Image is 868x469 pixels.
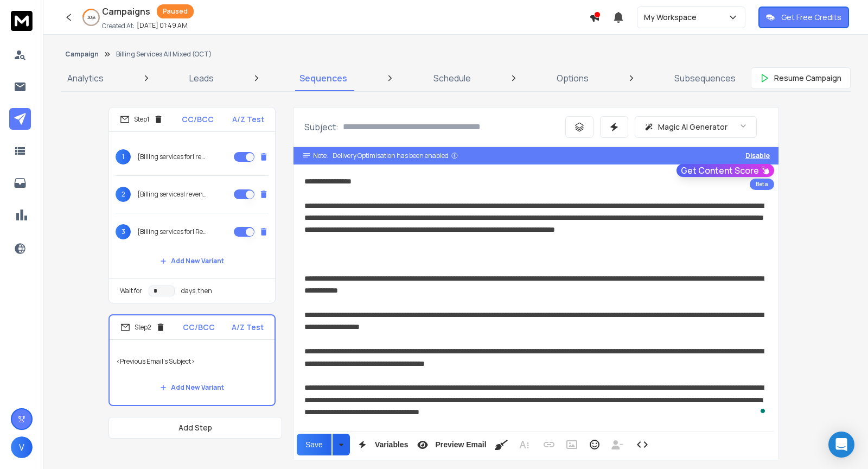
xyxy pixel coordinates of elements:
button: Disable [745,151,770,160]
p: CC/BCC [182,114,214,125]
div: Paused [157,4,194,18]
h1: Campaigns [102,5,150,18]
p: Sequences [299,72,347,85]
p: Magic AI Generator [658,122,727,132]
a: Schedule [427,65,477,91]
a: Subsequences [668,65,742,91]
a: Sequences [293,65,354,91]
p: Created At: [102,22,135,30]
button: Resume Campaign [751,67,851,89]
span: 2 [116,187,131,202]
button: Campaign [65,50,99,59]
button: Preview Email [412,434,488,455]
p: [DATE] 01:49 AM [137,21,188,30]
p: Options [557,72,589,85]
button: Magic AI Generator [635,116,757,138]
a: Leads [183,65,220,91]
li: Step2CC/BCCA/Z Test<Previous Email's Subject>Add New Variant [108,314,276,406]
a: Analytics [61,65,110,91]
button: Insert Image (⌘P) [561,434,582,455]
button: Add New Variant [151,250,233,272]
button: More Text [514,434,534,455]
div: Step 2 [120,322,165,332]
button: Get Free Credits [758,7,849,28]
button: Insert Link (⌘K) [539,434,559,455]
button: Emoticons [584,434,605,455]
span: 1 [116,149,131,164]
button: V [11,436,33,458]
button: Save [297,434,331,455]
button: Insert Unsubscribe Link [607,434,628,455]
p: 30 % [87,14,95,21]
div: Open Intercom Messenger [828,432,854,458]
span: 3 [116,224,131,239]
p: days, then [181,287,212,295]
p: Subsequences [674,72,736,85]
p: Wait for [120,287,142,295]
button: Clean HTML [491,434,512,455]
p: A/Z Test [232,322,264,333]
div: Step 1 [120,115,163,124]
p: Schedule [433,72,471,85]
button: Add Step [108,417,282,439]
p: My Workspace [644,12,701,23]
a: Options [550,65,595,91]
button: Add New Variant [151,377,233,398]
button: Code View [632,434,653,455]
div: Delivery Optimisation has been enabled [333,151,458,160]
p: {Billing services for| Revenue cycle management services for|end-to-end billing service for|end-t... [137,227,207,236]
button: Get Content Score [676,164,774,177]
button: Variables [352,434,411,455]
p: Leads [189,72,214,85]
p: {Billing services for| revenue cycle management services for|end-to-end billing service for|end-t... [137,153,207,161]
p: Subject: [304,121,339,134]
p: Billing Services All Mixed (OCT) [116,50,212,59]
p: {Billing services| revenue cycle management services|end-to-end billing services|end-to-end rcm s... [137,190,207,199]
p: Get Free Credits [781,12,841,23]
p: A/Z Test [232,114,264,125]
p: Analytics [67,72,104,85]
div: Beta [750,179,774,190]
li: Step1CC/BCCA/Z Test1{Billing services for| revenue cycle management services for|end-to-end billi... [108,107,276,303]
span: Preview Email [433,440,488,449]
p: <Previous Email's Subject> [116,346,268,377]
p: CC/BCC [183,322,215,333]
span: Variables [373,440,411,449]
div: To enrich screen reader interactions, please activate Accessibility in Grammarly extension settings [293,164,778,429]
span: Note: [313,151,328,160]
